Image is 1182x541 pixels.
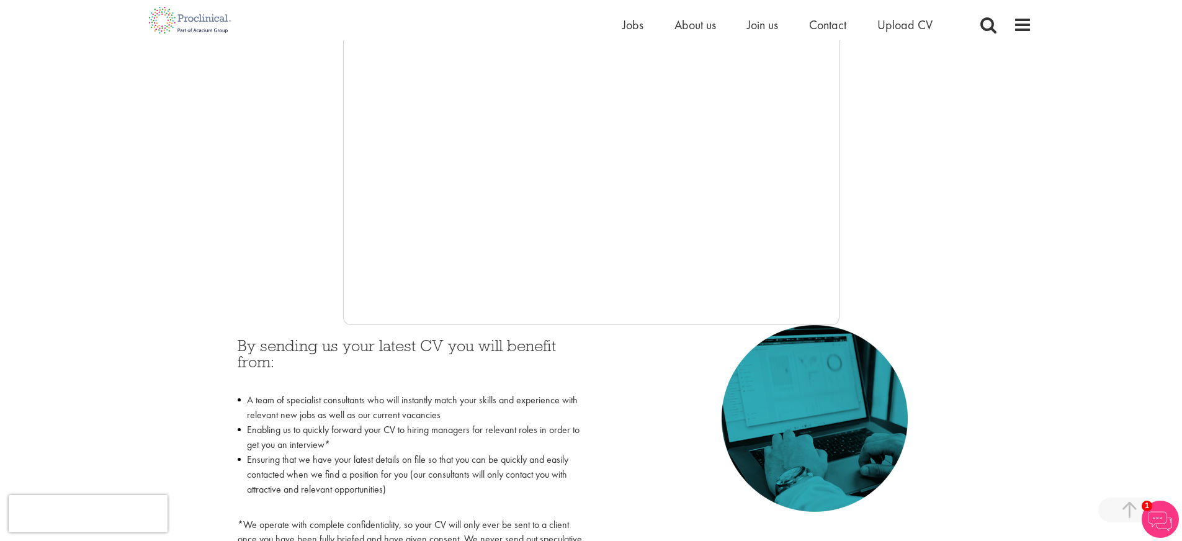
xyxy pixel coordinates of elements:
h3: By sending us your latest CV you will benefit from: [238,338,582,387]
li: A team of specialist consultants who will instantly match your skills and experience with relevan... [238,393,582,423]
img: Chatbot [1142,501,1179,538]
a: About us [674,17,716,33]
iframe: reCAPTCHA [9,495,168,532]
a: Upload CV [877,17,933,33]
li: Enabling us to quickly forward your CV to hiring managers for relevant roles in order to get you ... [238,423,582,452]
a: Jobs [622,17,643,33]
a: Contact [809,17,846,33]
li: Ensuring that we have your latest details on file so that you can be quickly and easily contacted... [238,452,582,512]
a: Join us [747,17,778,33]
span: 1 [1142,501,1152,511]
